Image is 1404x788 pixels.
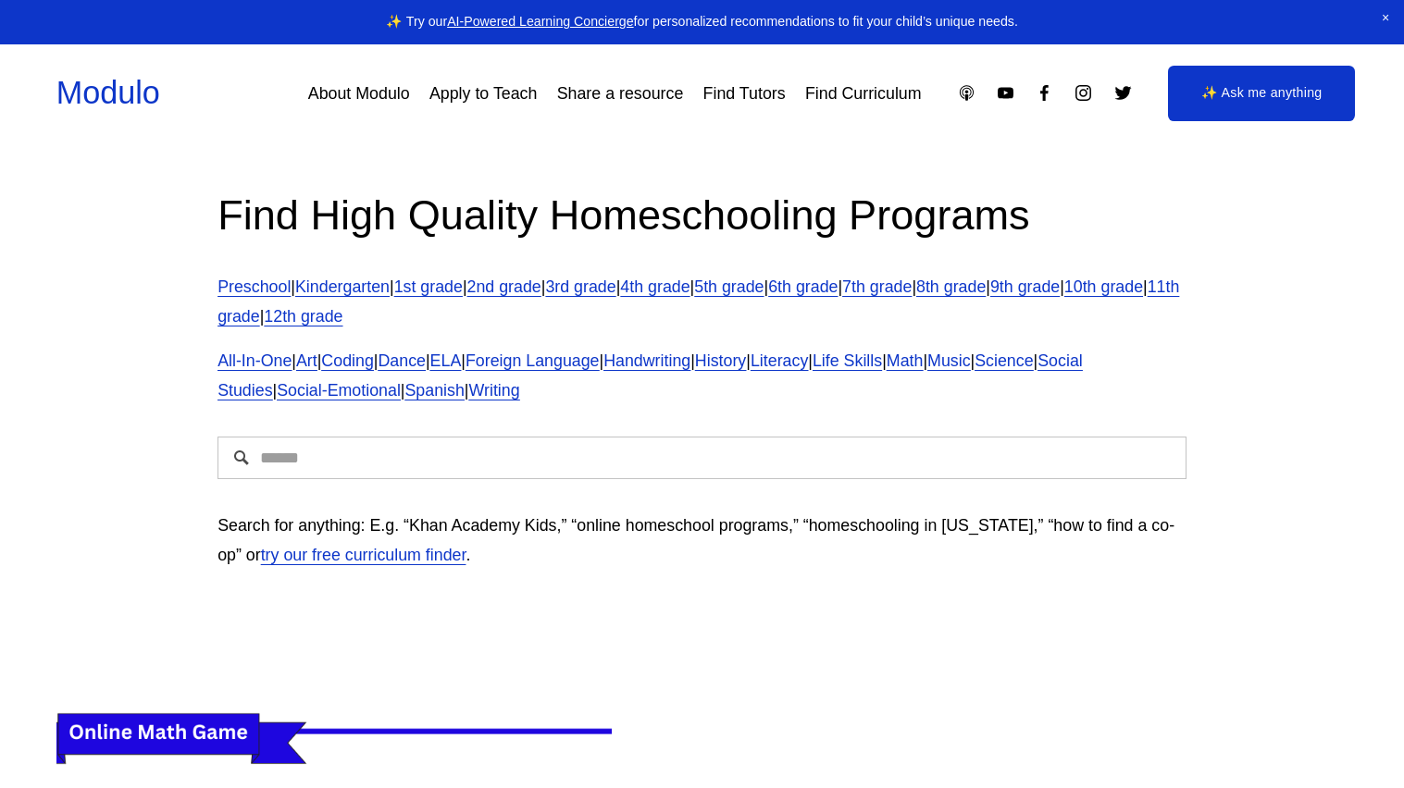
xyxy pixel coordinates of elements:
a: Apply to Teach [429,77,538,110]
a: Preschool [217,277,291,296]
a: 4th grade [620,277,690,296]
a: Facebook [1035,83,1054,103]
p: | | | | | | | | | | | | | | | | [217,346,1187,405]
a: Life Skills [813,351,882,370]
a: Find Curriculum [805,77,922,110]
a: 2nd grade [467,277,541,296]
p: Search for anything: E.g. “Khan Academy Kids,” “online homeschool programs,” “homeschooling in [U... [217,511,1187,570]
a: History [695,351,746,370]
a: Math [887,351,924,370]
a: 5th grade [694,277,764,296]
a: 10th grade [1064,277,1143,296]
a: Literacy [751,351,808,370]
a: 6th grade [768,277,838,296]
a: Twitter [1113,83,1133,103]
a: Dance [378,351,426,370]
h2: Find High Quality Homeschooling Programs [217,188,1187,242]
a: Social-Emotional [277,381,401,400]
a: Find Tutors [703,77,786,110]
a: YouTube [996,83,1015,103]
a: Modulo [56,75,160,110]
a: 1st grade [394,277,463,296]
a: ELA [430,351,462,370]
a: AI-Powered Learning Concierge [447,14,633,29]
a: Foreign Language [466,351,600,370]
a: All-In-One [217,351,292,370]
a: 3rd grade [545,277,615,296]
a: Instagram [1074,83,1093,103]
a: Apple Podcasts [957,83,976,103]
a: 8th grade [916,277,986,296]
a: 12th grade [264,307,342,326]
a: Spanish [404,381,464,400]
a: Music [927,351,971,370]
a: Handwriting [603,351,690,370]
a: 9th grade [990,277,1060,296]
a: try our free curriculum finder [261,546,466,564]
a: Social Studies [217,351,1083,400]
a: Kindergarten [295,277,390,296]
a: Coding [321,351,373,370]
p: | | | | | | | | | | | | | [217,272,1187,331]
a: ✨ Ask me anything [1168,66,1355,121]
input: Search [217,437,1187,479]
a: Share a resource [557,77,684,110]
a: Science [975,351,1033,370]
a: 7th grade [842,277,912,296]
a: About Modulo [308,77,410,110]
a: Art [296,351,317,370]
a: Writing [469,381,520,400]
